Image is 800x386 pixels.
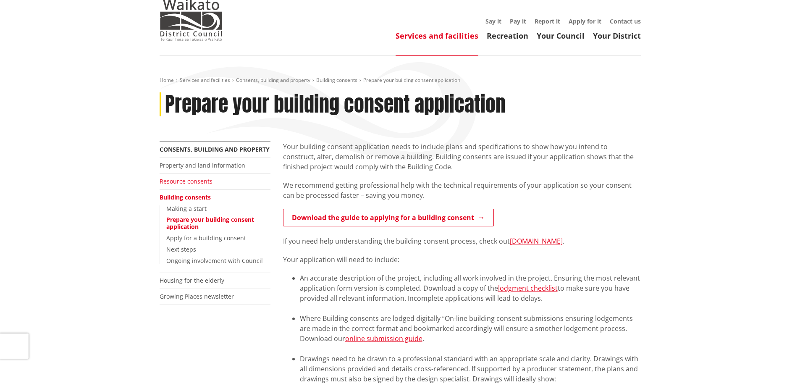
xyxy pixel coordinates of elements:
[283,236,641,246] p: If you need help understanding the building consent process, check out .
[593,31,641,41] a: Your District
[396,31,478,41] a: Services and facilities
[160,161,245,169] a: Property and land information
[510,17,526,25] a: Pay it
[300,313,641,354] li: Where Building consents are lodged digitally “On-line building consent submissions ensuring lodge...
[610,17,641,25] a: Contact us
[300,273,641,313] li: An accurate description of the project, including all work involved in the project. Ensuring the ...
[160,77,641,84] nav: breadcrumb
[283,255,641,265] p: Your application will need to include:
[165,92,506,117] h1: Prepare your building consent application
[316,76,357,84] a: Building consents
[537,31,585,41] a: Your Council
[283,209,494,226] a: Download the guide to applying for a building consent
[160,145,270,153] a: Consents, building and property
[498,284,558,293] a: lodgment checklist
[487,31,528,41] a: Recreation
[166,245,196,253] a: Next steps
[180,76,230,84] a: Services and facilities
[569,17,601,25] a: Apply for it
[160,177,212,185] a: Resource consents
[345,334,422,343] a: online submission guide
[160,292,234,300] a: Growing Places newsletter
[160,193,211,201] a: Building consents
[283,180,641,200] p: We recommend getting professional help with the technical requirements of your application so you...
[160,76,174,84] a: Home
[166,215,254,231] a: Prepare your building consent application
[166,234,246,242] a: Apply for a building consent
[166,205,207,213] a: Making a start
[166,257,263,265] a: Ongoing involvement with Council
[236,76,310,84] a: Consents, building and property
[283,142,641,172] p: Your building consent application needs to include plans and specifications to show how you inten...
[160,276,224,284] a: Housing for the elderly
[761,351,792,381] iframe: Messenger Launcher
[485,17,501,25] a: Say it
[363,76,460,84] span: Prepare your building consent application
[535,17,560,25] a: Report it
[510,236,563,246] a: [DOMAIN_NAME]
